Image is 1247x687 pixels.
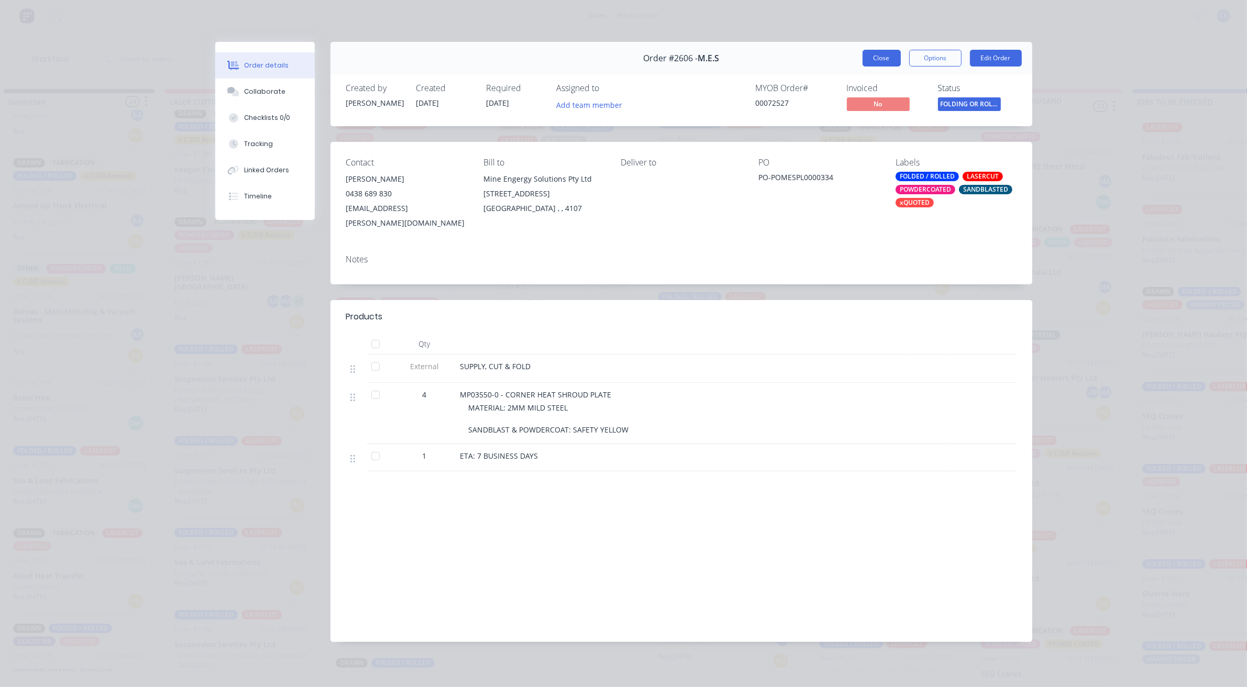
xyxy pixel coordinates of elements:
button: Add team member [557,97,628,112]
div: [EMAIL_ADDRESS][PERSON_NAME][DOMAIN_NAME] [346,201,467,230]
div: Qty [393,334,456,354]
span: No [847,97,910,110]
div: Created by [346,83,404,93]
button: Tracking [215,131,315,157]
span: 1 [423,450,427,461]
button: Edit Order [970,50,1022,67]
div: Required [487,83,544,93]
span: MATERIAL: 2MM MILD STEEL SANDBLAST & POWDERCOAT: SAFETY YELLOW [469,403,629,435]
button: Linked Orders [215,157,315,183]
div: Order details [244,61,289,70]
span: [DATE] [416,98,439,108]
button: Checklists 0/0 [215,105,315,131]
span: External [398,361,452,372]
div: Created [416,83,474,93]
div: [PERSON_NAME] [346,97,404,108]
div: Invoiced [847,83,925,93]
div: [GEOGRAPHIC_DATA] , , 4107 [483,201,604,216]
div: MYOB Order # [756,83,834,93]
span: SUPPLY, CUT & FOLD [460,361,531,371]
div: Deliver to [621,158,741,168]
div: Status [938,83,1017,93]
button: Add team member [550,97,627,112]
button: Timeline [215,183,315,209]
span: 4 [423,389,427,400]
div: Contact [346,158,467,168]
button: FOLDING OR ROLL... [938,97,1001,113]
div: PO [758,158,879,168]
div: [PERSON_NAME]0438 689 830[EMAIL_ADDRESS][PERSON_NAME][DOMAIN_NAME] [346,172,467,230]
span: FOLDING OR ROLL... [938,97,1001,110]
div: Assigned to [557,83,661,93]
div: Collaborate [244,87,285,96]
button: Collaborate [215,79,315,105]
button: Options [909,50,962,67]
div: 0438 689 830 [346,186,467,201]
div: FOLDED / ROLLED [896,172,959,181]
div: Bill to [483,158,604,168]
div: Checklists 0/0 [244,113,290,123]
div: Notes [346,254,1017,264]
div: Timeline [244,192,272,201]
div: LASERCUT [963,172,1003,181]
div: Linked Orders [244,165,289,175]
div: POWDERCOATED [896,185,955,194]
div: Tracking [244,139,273,149]
span: [DATE] [487,98,510,108]
div: PO-POMESPL0000334 [758,172,879,186]
div: SANDBLASTED [959,185,1012,194]
div: 00072527 [756,97,834,108]
div: Mine Engergy Solutions Pty Ltd [STREET_ADDRESS][GEOGRAPHIC_DATA] , , 4107 [483,172,604,216]
span: Order #2606 - [643,53,698,63]
div: [PERSON_NAME] [346,172,467,186]
div: Mine Engergy Solutions Pty Ltd [STREET_ADDRESS] [483,172,604,201]
div: xQUOTED [896,198,934,207]
span: ETA: 7 BUSINESS DAYS [460,451,538,461]
button: Close [863,50,901,67]
span: MP03550-0 - CORNER HEAT SHROUD PLATE [460,390,612,400]
div: Labels [896,158,1016,168]
div: Products [346,311,383,323]
span: M.E.S [698,53,719,63]
button: Order details [215,52,315,79]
